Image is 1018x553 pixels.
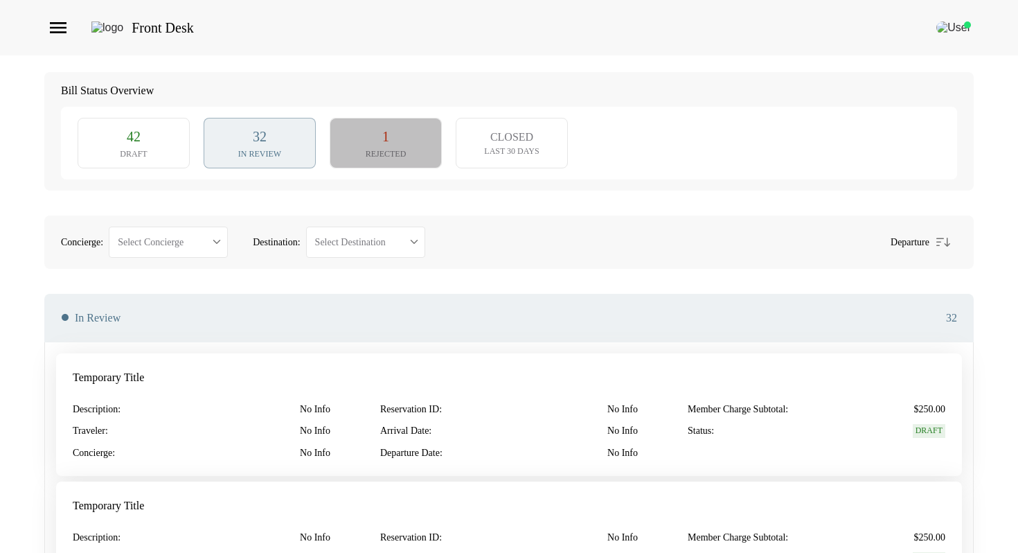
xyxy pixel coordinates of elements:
[253,127,267,146] span: 32
[127,127,141,146] span: 42
[913,424,945,438] span: Draft
[607,424,638,438] span: No Info
[238,149,281,159] span: In Review
[936,21,971,34] img: User
[73,403,120,416] span: Description :
[315,237,386,247] span: Select Destination
[73,531,120,545] span: Description :
[456,118,568,168] button: CLOSEDLast 30 Days
[300,424,330,438] span: No Info
[382,127,389,146] span: 1
[120,149,147,159] span: Draft
[300,403,330,416] span: No Info
[891,236,929,249] span: Departure
[914,531,946,545] span: $250.00
[61,236,103,249] span: Concierge :
[380,403,442,416] span: Reservation ID :
[688,531,788,545] span: Member Charge Subtotal :
[56,353,962,476] button: Temporary TitleDescription:No InfoTraveler:No InfoConcierge:No InfoReservation ID:No InfoArrival ...
[73,370,144,385] span: Temporary Title
[366,149,407,159] span: Rejected
[380,531,442,545] span: Reservation ID :
[300,446,330,460] span: No Info
[330,118,442,168] button: 1Rejected
[300,531,330,545] span: No Info
[607,531,638,545] span: No Info
[380,446,443,460] span: Departure Date :
[61,83,957,98] span: Bill Status Overview
[75,310,120,326] span: In Review
[73,446,115,460] span: Concierge :
[607,446,638,460] span: No Info
[91,21,123,34] img: logo
[484,146,539,156] span: Last 30 Days
[688,403,788,416] span: Member Charge Subtotal :
[380,424,431,438] span: Arrival Date :
[126,310,957,326] span: 32
[78,118,190,168] button: 42Draft
[607,403,638,416] span: No Info
[914,403,946,416] span: $250.00
[204,118,316,168] button: 32In Review
[132,18,193,37] span: Front Desk
[73,498,144,513] span: Temporary Title
[73,424,108,438] span: Traveler :
[688,424,714,438] span: Status :
[490,130,533,143] span: CLOSED
[253,236,300,249] span: Destination :
[118,237,184,247] span: Select Concierge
